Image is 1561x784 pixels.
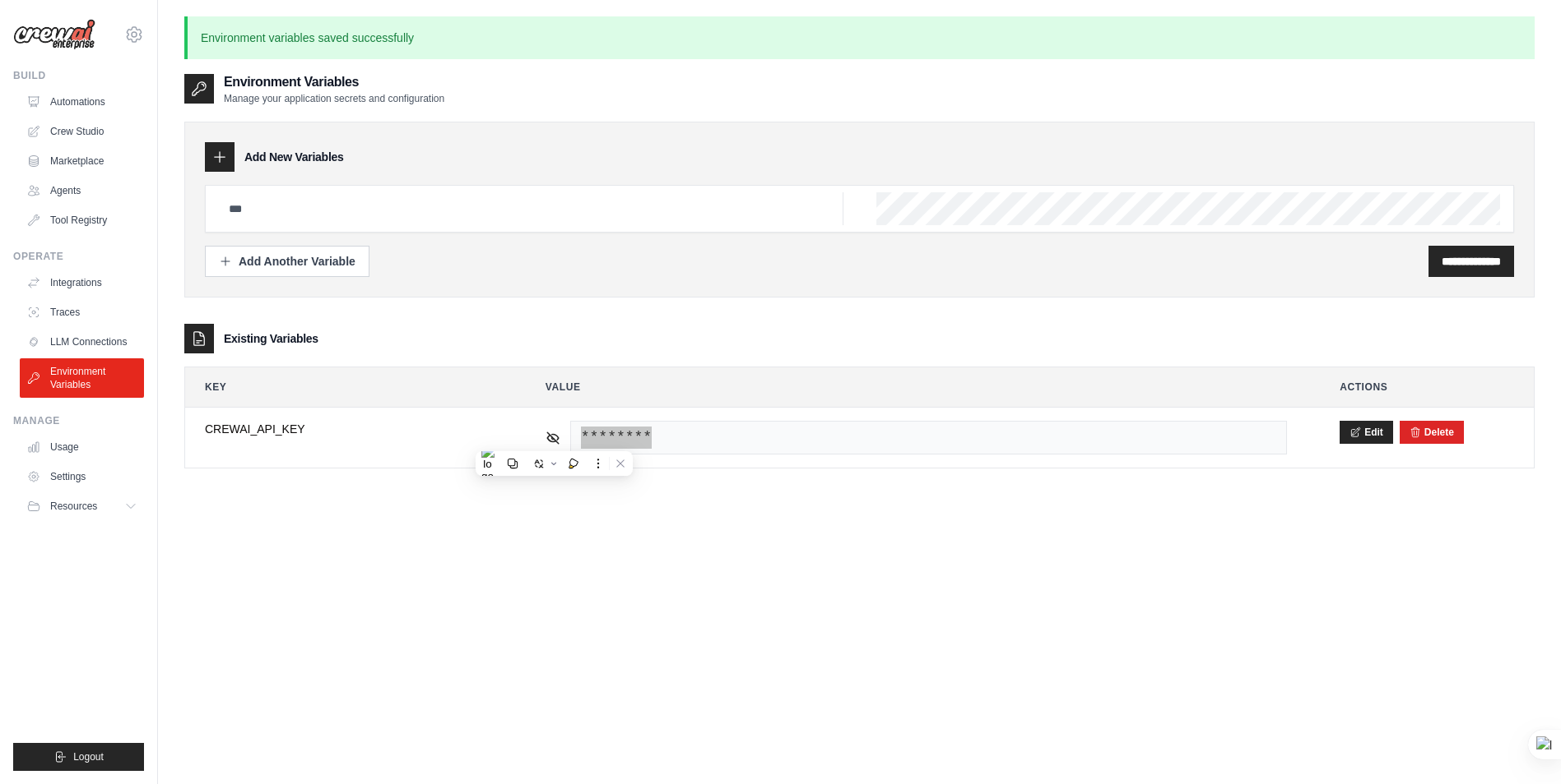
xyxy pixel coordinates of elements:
[1320,367,1534,407] th: Actions
[1340,421,1393,444] button: Edit
[184,16,1535,59] p: Environment variables saved successfully
[244,149,344,165] h3: Add New Variables
[20,89,144,115] a: Automations
[185,367,513,407] th: Key
[205,246,369,277] button: Add Another Variable
[50,500,97,513] span: Resources
[224,72,444,92] h2: Environment Variables
[20,463,144,490] a: Settings
[20,148,144,174] a: Marketplace
[1410,426,1454,439] button: Delete
[205,421,493,437] span: CREWAI_API_KEY
[20,207,144,233] a: Tool Registry
[13,414,144,427] div: Manage
[20,358,144,398] a: Environment Variables
[13,743,144,771] button: Logout
[224,92,444,105] p: Manage your application secrets and configuration
[13,69,144,82] div: Build
[20,299,144,325] a: Traces
[13,250,144,263] div: Operate
[526,367,1307,407] th: Value
[20,434,144,460] a: Usage
[13,19,95,50] img: Logo
[20,329,144,355] a: LLM Connections
[219,253,355,270] div: Add Another Variable
[20,493,144,519] button: Resources
[20,118,144,145] a: Crew Studio
[20,270,144,296] a: Integrations
[224,330,318,347] h3: Existing Variables
[20,178,144,204] a: Agents
[73,750,104,763] span: Logout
